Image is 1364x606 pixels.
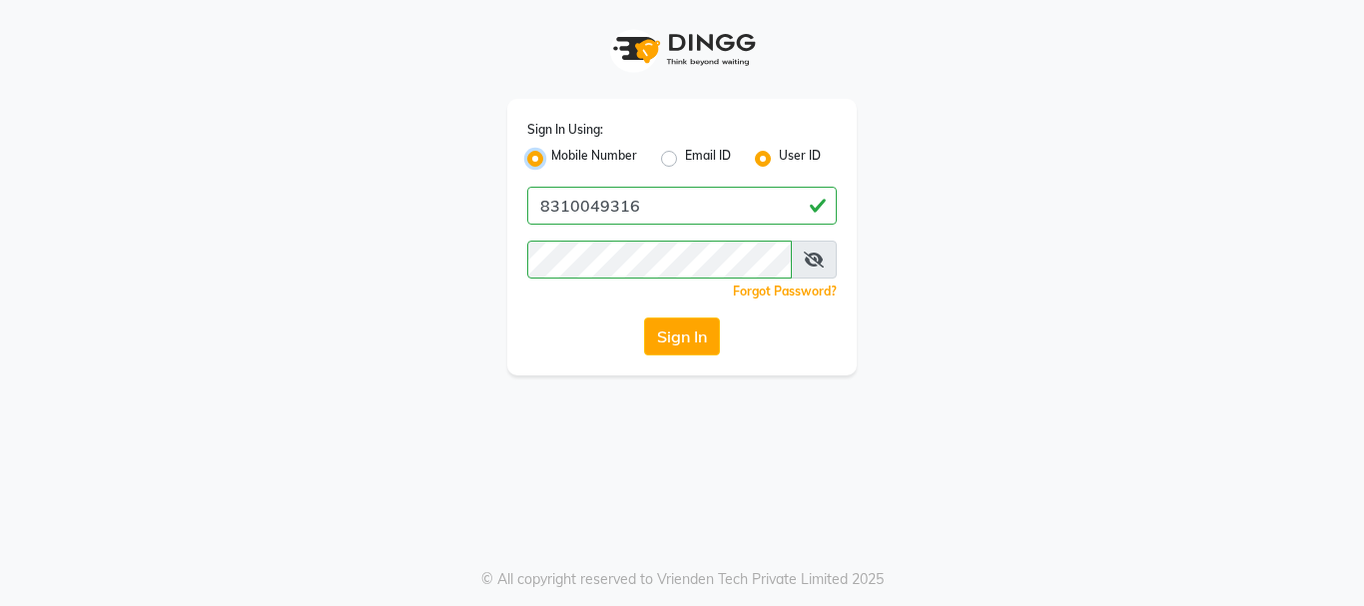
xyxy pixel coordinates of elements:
label: Mobile Number [551,147,637,171]
img: logo1.svg [602,20,762,79]
button: Sign In [644,317,720,355]
input: Username [527,241,792,279]
input: Username [527,187,837,225]
label: Sign In Using: [527,121,603,139]
a: Forgot Password? [733,284,837,299]
label: Email ID [685,147,731,171]
label: User ID [779,147,821,171]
